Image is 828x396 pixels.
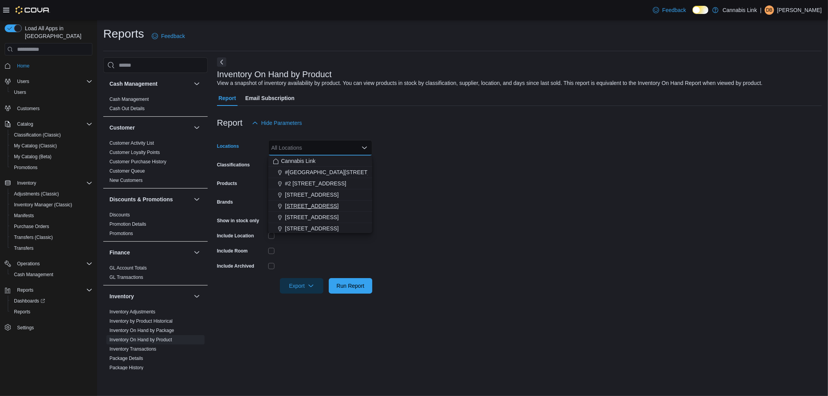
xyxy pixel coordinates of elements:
[693,6,709,14] input: Dark Mode
[109,195,173,203] h3: Discounts & Promotions
[14,132,61,138] span: Classification (Classic)
[650,2,689,18] a: Feedback
[14,89,26,95] span: Users
[11,189,62,199] a: Adjustments (Classic)
[109,327,174,334] span: Inventory On Hand by Package
[11,163,92,172] span: Promotions
[285,213,338,221] span: [STREET_ADDRESS]
[722,5,757,15] p: Cannabis Link
[217,233,254,239] label: Include Location
[14,119,36,129] button: Catalog
[8,151,95,162] button: My Catalog (Beta)
[217,79,763,87] div: View a snapshot of inventory availability by product. You can view products in stock by classific...
[109,328,174,333] a: Inventory On Hand by Package
[192,248,201,257] button: Finance
[14,164,38,171] span: Promotions
[14,191,59,197] span: Adjustments (Classic)
[2,178,95,188] button: Inventory
[2,322,95,333] button: Settings
[22,24,92,40] span: Load All Apps in [GEOGRAPHIC_DATA]
[2,60,95,71] button: Home
[8,87,95,98] button: Users
[777,5,822,15] p: [PERSON_NAME]
[109,80,158,88] h3: Cash Management
[14,271,53,278] span: Cash Management
[14,202,72,208] span: Inventory Manager (Classic)
[14,298,45,304] span: Dashboards
[109,346,156,352] span: Inventory Transactions
[765,5,774,15] div: David Barraclough
[2,258,95,269] button: Operations
[11,296,48,306] a: Dashboards
[766,5,773,15] span: DB
[268,223,372,234] button: [STREET_ADDRESS]
[109,274,143,280] span: GL Transactions
[109,309,155,315] span: Inventory Adjustments
[217,70,332,79] h3: Inventory On Hand by Product
[109,177,142,183] span: New Customers
[217,57,226,67] button: Next
[14,234,53,240] span: Transfers (Classic)
[361,145,368,151] button: Close list of options
[14,178,92,188] span: Inventory
[161,32,185,40] span: Feedback
[11,189,92,199] span: Adjustments (Classic)
[217,199,233,205] label: Brands
[11,200,75,209] a: Inventory Manager (Classic)
[17,180,36,186] span: Inventory
[14,285,92,295] span: Reports
[103,210,208,241] div: Discounts & Promotions
[662,6,686,14] span: Feedback
[285,191,338,199] span: [STREET_ADDRESS]
[17,287,33,293] span: Reports
[281,157,316,165] span: Cannabis Link
[280,278,323,294] button: Export
[217,263,254,269] label: Include Archived
[109,140,154,146] span: Customer Activity List
[217,162,250,168] label: Classifications
[11,141,92,150] span: My Catalog (Classic)
[11,233,92,242] span: Transfers (Classic)
[8,188,95,199] button: Adjustments (Classic)
[2,102,95,114] button: Customers
[11,130,92,140] span: Classification (Classic)
[11,130,64,140] a: Classification (Classic)
[14,61,33,71] a: Home
[109,365,143,370] a: Package History
[268,178,372,189] button: #2 [STREET_ADDRESS]
[109,221,146,227] span: Promotion Details
[103,95,208,116] div: Cash Management
[109,96,149,102] span: Cash Management
[109,124,135,131] h3: Customer
[192,79,201,88] button: Cash Management
[109,124,191,131] button: Customer
[109,318,173,324] span: Inventory by Product Historical
[109,292,134,300] h3: Inventory
[268,189,372,201] button: [STREET_ADDRESS]
[217,248,248,254] label: Include Room
[14,223,49,230] span: Purchase Orders
[14,119,92,129] span: Catalog
[268,167,372,178] button: #[GEOGRAPHIC_DATA][STREET_ADDRESS]
[109,178,142,183] a: New Customers
[8,296,95,306] a: Dashboards
[109,346,156,352] a: Inventory Transactions
[109,249,130,256] h3: Finance
[11,88,92,97] span: Users
[192,292,201,301] button: Inventory
[109,221,146,227] a: Promotion Details
[17,325,34,331] span: Settings
[109,318,173,324] a: Inventory by Product Historical
[8,162,95,173] button: Promotions
[109,212,130,218] a: Discounts
[109,195,191,203] button: Discounts & Promotions
[109,249,191,256] button: Finance
[8,130,95,140] button: Classification (Classic)
[109,275,143,280] a: GL Transactions
[17,105,40,112] span: Customers
[109,168,145,174] span: Customer Queue
[11,270,56,279] a: Cash Management
[337,282,365,290] span: Run Report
